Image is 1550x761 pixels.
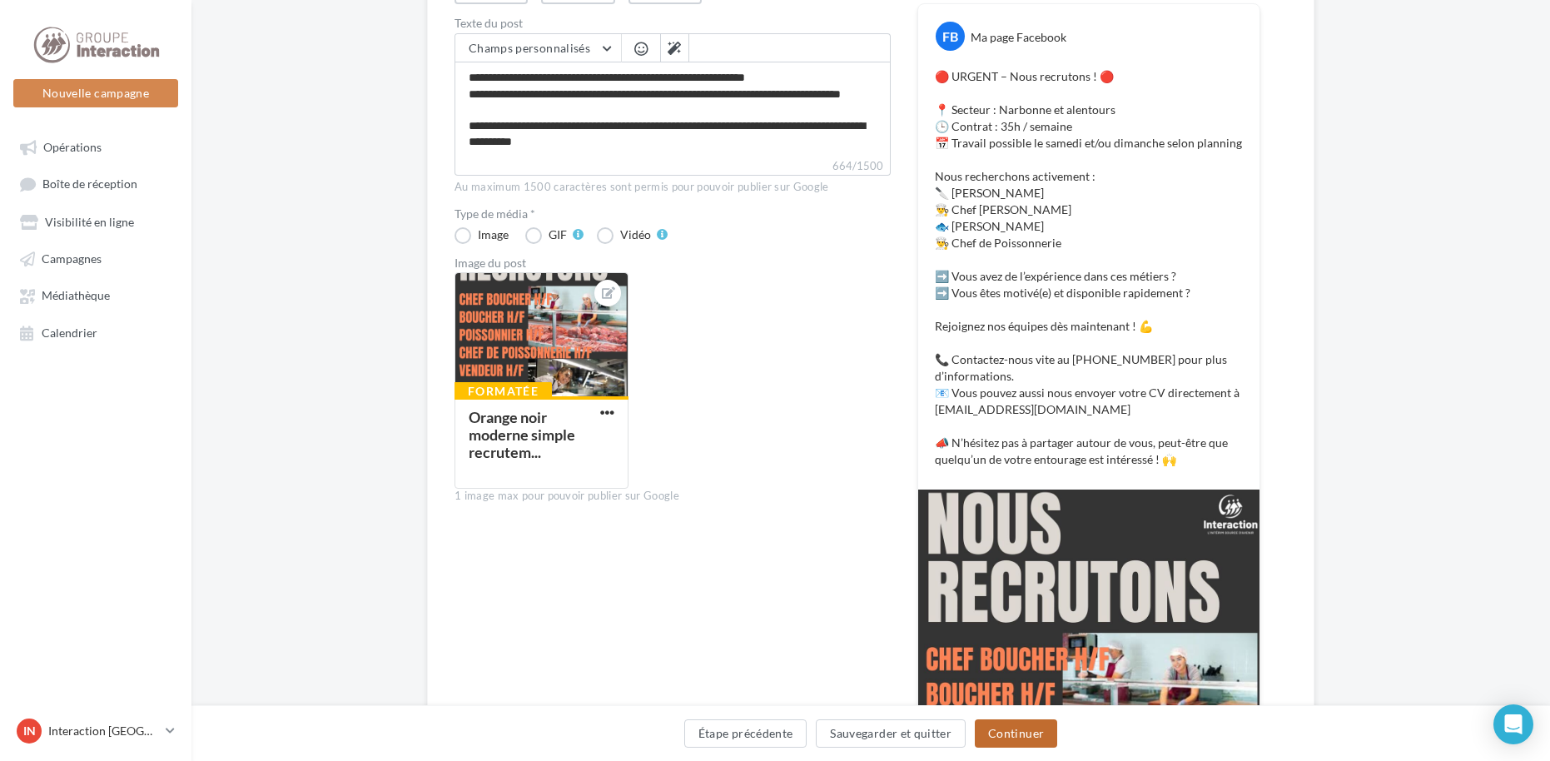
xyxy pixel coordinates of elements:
button: Champs personnalisés [455,34,621,62]
span: Calendrier [42,326,97,340]
button: Continuer [975,719,1057,748]
span: Médiathèque [42,289,110,303]
a: Médiathèque [10,280,181,310]
div: Ma page Facebook [971,29,1066,46]
div: Formatée [455,382,552,400]
button: Nouvelle campagne [13,79,178,107]
label: Type de média * [455,208,891,220]
a: Opérations [10,132,181,162]
a: Visibilité en ligne [10,206,181,236]
div: Image [478,229,509,241]
p: 🔴 URGENT – Nous recrutons ! 🔴 📍 Secteur : Narbonne et alentours 🕒 Contrat : 35h / semaine 📅 Trava... [935,68,1243,468]
div: 1 image max pour pouvoir publier sur Google [455,489,891,504]
a: Boîte de réception [10,168,181,199]
p: Interaction [GEOGRAPHIC_DATA] [48,723,159,739]
span: Boîte de réception [42,177,137,191]
span: Champs personnalisés [469,41,590,55]
div: Vidéo [620,229,651,241]
div: Orange noir moderne simple recrutem... [469,408,575,461]
button: Sauvegarder et quitter [816,719,966,748]
span: Visibilité en ligne [45,215,134,229]
label: Texte du post [455,17,891,29]
label: 664/1500 [455,157,891,176]
button: Étape précédente [684,719,807,748]
div: Au maximum 1500 caractères sont permis pour pouvoir publier sur Google [455,180,891,195]
div: Image du post [455,257,891,269]
span: Opérations [43,140,102,154]
span: IN [23,723,36,739]
a: Calendrier [10,317,181,347]
div: Open Intercom Messenger [1493,704,1533,744]
a: Campagnes [10,243,181,273]
a: IN Interaction [GEOGRAPHIC_DATA] [13,715,178,747]
div: GIF [549,229,567,241]
div: FB [936,22,965,51]
span: Campagnes [42,251,102,266]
